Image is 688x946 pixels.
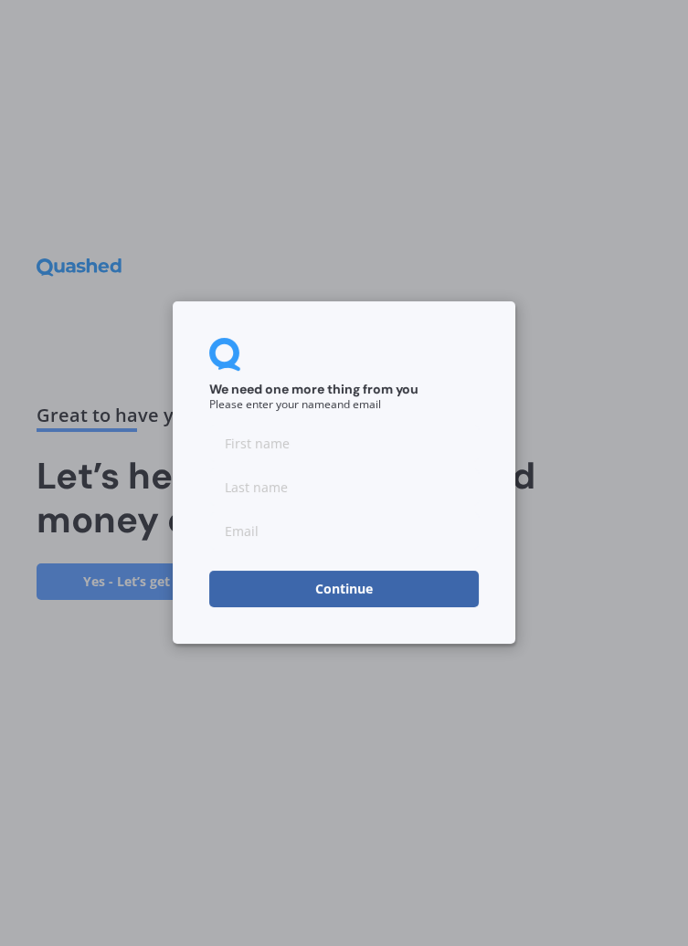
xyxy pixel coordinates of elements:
input: Last name [209,469,479,506]
button: Continue [209,572,479,608]
small: Please enter your name and email [209,397,381,413]
input: Email [209,513,479,550]
h2: We need one more thing from you [209,382,479,398]
input: First name [209,426,479,462]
